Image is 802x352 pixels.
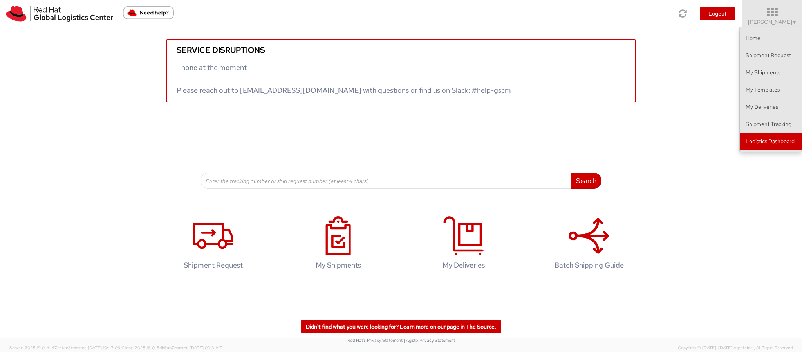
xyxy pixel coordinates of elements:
[740,133,802,150] a: Logistics Dashboard
[740,47,802,64] a: Shipment Request
[177,63,511,95] span: - none at the moment Please reach out to [EMAIL_ADDRESS][DOMAIN_NAME] with questions or find us o...
[740,64,802,81] a: My Shipments
[174,345,222,350] span: master, [DATE] 09:34:17
[280,208,397,281] a: My Shipments
[404,338,455,343] a: | Agistix Privacy Statement
[163,261,264,269] h4: Shipment Request
[740,115,802,133] a: Shipment Tracking
[740,98,802,115] a: My Deliveries
[177,46,625,54] h5: Service disruptions
[288,261,389,269] h4: My Shipments
[121,345,222,350] span: Client: 2025.18.0-5db8ab7
[72,345,120,350] span: master, [DATE] 10:47:06
[748,18,797,25] span: [PERSON_NAME]
[347,338,403,343] a: Red Hat's Privacy Statement
[530,208,648,281] a: Batch Shipping Guide
[166,39,636,102] a: Service disruptions - none at the moment Please reach out to [EMAIL_ADDRESS][DOMAIN_NAME] with qu...
[740,29,802,47] a: Home
[6,6,113,22] img: rh-logistics-00dfa346123c4ec078e1.svg
[9,345,120,350] span: Server: 2025.19.0-d447cefac8f
[200,173,571,189] input: Enter the tracking number or ship request number (at least 4 chars)
[571,173,601,189] button: Search
[301,320,501,333] a: Didn't find what you were looking for? Learn more on our page in The Source.
[154,208,272,281] a: Shipment Request
[700,7,735,20] button: Logout
[123,6,174,19] button: Need help?
[740,81,802,98] a: My Templates
[538,261,639,269] h4: Batch Shipping Guide
[405,208,522,281] a: My Deliveries
[678,345,793,351] span: Copyright © [DATE]-[DATE] Agistix Inc., All Rights Reserved
[413,261,514,269] h4: My Deliveries
[792,19,797,25] span: ▼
